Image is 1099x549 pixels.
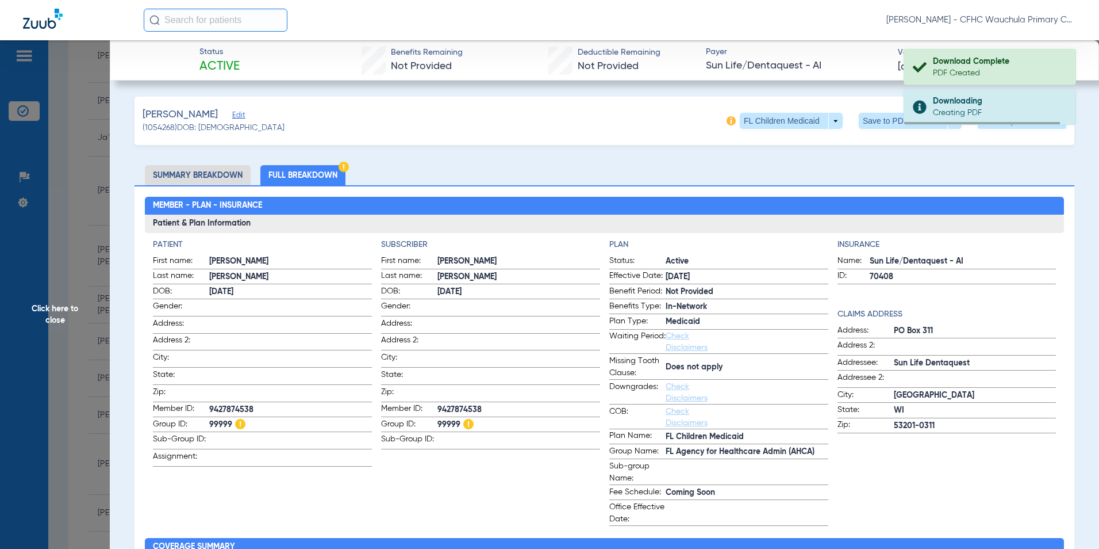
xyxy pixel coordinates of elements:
a: Check Disclaimers [666,383,708,402]
h3: Patient & Plan Information [145,215,1065,233]
img: Zuub Logo [23,9,63,29]
span: Member ID: [381,403,437,417]
span: Gender: [153,300,209,316]
button: Verify Benefits [978,113,1066,129]
button: FL Children Medicaid [740,113,843,129]
a: Check Disclaimers [666,332,708,352]
span: FL Agency for Healthcare Admin (AHCA) [666,446,828,458]
span: Status: [609,255,666,269]
span: Status [199,46,240,58]
span: [PERSON_NAME] [209,256,372,268]
span: Missing Tooth Clause: [609,355,666,379]
span: Fee Schedule: [609,486,666,500]
span: Not Provided [391,61,452,71]
span: Deductible Remaining [578,47,660,59]
span: Benefits Remaining [391,47,463,59]
span: Sub-Group ID: [153,433,209,449]
span: Active [199,59,240,75]
span: Address: [837,325,894,338]
span: Sun Life/Dentaquest - AI [706,59,888,73]
span: [DATE] [666,271,828,283]
span: Medicaid [666,316,828,328]
span: Address 2: [153,334,209,350]
span: Sun Life/Dentaquest - AI [870,256,1056,268]
span: [PERSON_NAME] [143,108,218,122]
span: Zip: [153,386,209,402]
span: Group ID: [381,418,437,432]
span: Sub-group Name: [609,460,666,485]
span: Not Provided [578,61,639,71]
span: State: [381,369,437,384]
span: Effective Date: [609,270,666,284]
span: Sun Life Dentaquest [894,357,1056,369]
span: [PERSON_NAME] [437,256,600,268]
span: Payer [706,46,888,58]
span: [GEOGRAPHIC_DATA] [894,390,1056,402]
span: [DATE] [209,286,372,298]
span: Sub-Group ID: [381,433,437,449]
span: Benefits Type: [609,300,666,314]
a: Check Disclaimers [666,407,708,427]
h4: Subscriber [381,239,600,251]
span: Zip: [837,419,894,433]
span: Active [666,256,828,268]
span: Last name: [153,270,209,284]
span: Group Name: [609,445,666,459]
div: Downloading [933,96,1066,107]
span: Coming Soon [666,487,828,499]
img: Search Icon [149,15,160,25]
span: In-Network [666,301,828,313]
span: First name: [381,255,437,269]
span: 70408 [870,271,1056,283]
span: Member ID: [153,403,209,417]
span: First name: [153,255,209,269]
span: ID: [837,270,870,284]
span: Address 2: [381,334,437,350]
span: City: [381,352,437,367]
li: Full Breakdown [260,165,345,185]
li: Summary Breakdown [145,165,251,185]
span: [PERSON_NAME] [209,271,372,283]
h4: Insurance [837,239,1056,251]
h2: Member - Plan - Insurance [145,197,1065,215]
span: 99999 [437,419,600,431]
span: State: [837,404,894,418]
span: Addressee: [837,357,894,371]
img: Hazard [339,162,349,172]
span: Does not apply [666,361,828,373]
span: Waiting Period: [609,330,666,353]
h4: Claims Address [837,308,1056,321]
span: Assignment: [153,451,209,466]
span: [DATE] [898,60,942,74]
span: COB: [609,406,666,429]
div: Creating PDF [933,107,1066,119]
span: Office Effective Date: [609,501,666,525]
span: State: [153,369,209,384]
span: Not Provided [666,286,828,298]
button: Save to PDF [859,113,962,129]
span: City: [837,389,894,403]
iframe: Chat Widget [1042,494,1099,549]
input: Search for patients [144,9,287,32]
span: Zip: [381,386,437,402]
span: Benefit Period: [609,285,666,299]
span: Address 2: [837,340,894,355]
span: 53201-0311 [894,420,1056,432]
span: FL Children Medicaid [666,431,828,443]
h4: Patient [153,239,372,251]
span: Last name: [381,270,437,284]
span: [PERSON_NAME] [437,271,600,283]
h4: Plan [609,239,828,251]
span: 99999 [209,419,372,431]
span: DOB: [381,285,437,299]
span: DOB: [153,285,209,299]
span: Edit [232,111,243,122]
span: [PERSON_NAME] - CFHC Wauchula Primary Care Dental [886,14,1076,26]
span: Group ID: [153,418,209,432]
span: PO Box 311 [894,325,1056,337]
